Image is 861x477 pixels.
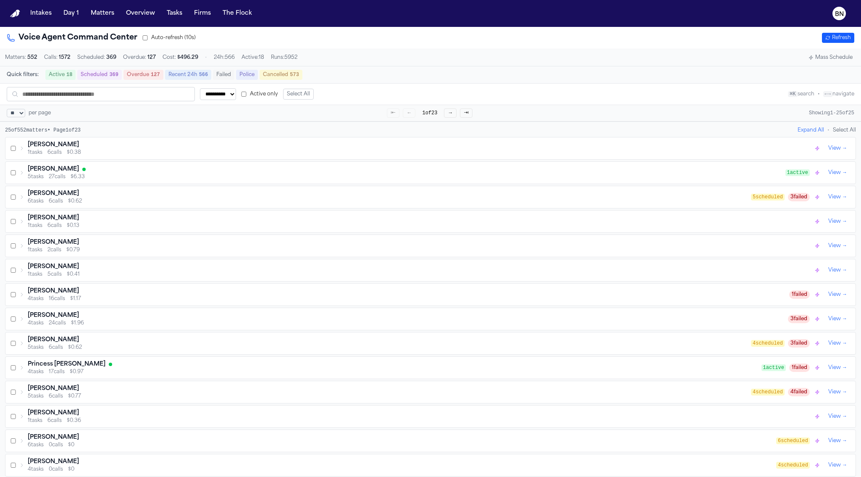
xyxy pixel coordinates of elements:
span: $1.96 [71,320,84,327]
button: View → [825,192,850,202]
span: Runs: 5952 [271,54,297,61]
button: Day 1 [60,6,82,21]
h1: Voice Agent Command Center [7,32,137,44]
span: $6.33 [71,174,85,180]
span: 6 tasks [28,442,44,448]
span: 6 calls [49,393,63,400]
button: View → [825,290,850,300]
span: $0 [68,466,74,473]
span: Matters: [5,54,37,61]
h3: [PERSON_NAME] [28,190,79,198]
span: Calls: [44,54,71,61]
span: 1 active [785,169,810,176]
h3: [PERSON_NAME] [28,141,79,149]
span: Scheduled: [77,54,116,61]
span: • [827,127,829,134]
button: Intakes [27,6,55,21]
div: [PERSON_NAME]4tasks0calls$04scheduledView → [5,454,856,476]
a: Overview [123,6,158,21]
div: Showing 1 - 25 of 25 [809,110,854,116]
span: Quick filters: [7,71,39,78]
div: [PERSON_NAME]6tasks6calls$0.625scheduled3failedView → [5,186,856,208]
a: Tasks [163,6,186,21]
button: View → [825,460,850,470]
span: 6 calls [47,149,62,156]
button: Trigger police scheduler [813,461,822,469]
span: 5 tasks [28,344,44,351]
span: 566 [199,72,208,78]
button: Trigger police scheduler [813,388,822,396]
button: Trigger police scheduler [813,217,822,226]
button: Police [236,70,258,80]
span: • [818,92,820,97]
span: 3 failed [788,339,810,348]
h3: [PERSON_NAME] [28,214,79,222]
div: [PERSON_NAME]5tasks6calls$0.624scheduled3failedView → [5,332,856,354]
span: 24 calls [49,320,66,327]
span: 1 tasks [28,149,42,156]
button: Trigger police scheduler [813,290,822,299]
span: 1 failed [789,290,810,299]
button: Scheduled369 [77,70,122,80]
span: 127 [151,72,160,78]
button: View → [825,363,850,373]
span: 5 tasks [28,174,44,180]
button: Trigger police scheduler [813,144,822,153]
span: 573 [290,72,299,78]
div: 25 of 552 matters • Page 1 of 23 [5,127,81,134]
button: → [444,108,457,118]
div: [PERSON_NAME]1tasks6calls$0.13View → [5,211,856,232]
kbd: ⌘K [788,91,797,97]
h3: [PERSON_NAME] [28,458,79,466]
span: $0.62 [68,344,82,351]
span: $1.17 [70,295,81,302]
h3: [PERSON_NAME] [28,409,79,417]
button: Trigger police scheduler [813,315,822,323]
h3: [PERSON_NAME] [28,238,79,247]
button: View → [825,411,850,422]
h3: [PERSON_NAME] [28,385,79,393]
span: 0 calls [49,466,63,473]
span: $0.13 [67,222,79,229]
span: 4 tasks [28,295,44,302]
button: Trigger police scheduler [813,266,822,274]
span: 369 [106,55,116,60]
a: Home [10,10,20,18]
span: 2 calls [47,247,61,253]
span: 127 [147,55,156,60]
span: $0.36 [67,417,81,424]
span: 3 failed [788,315,810,323]
button: Trigger police scheduler [813,339,822,348]
div: [PERSON_NAME]4tasks24calls$1.963failedView → [5,308,856,330]
span: 6 calls [49,344,63,351]
span: 1 of 23 [419,109,441,117]
button: Firms [191,6,214,21]
span: 5 tasks [28,393,44,400]
div: [PERSON_NAME]1tasks2calls$0.79View → [5,235,856,257]
div: Princess [PERSON_NAME]4tasks17calls$0.971active1failedView → [5,357,856,379]
kbd: ←→ [823,91,832,97]
div: [PERSON_NAME]1tasks6calls$0.36View → [5,406,856,427]
button: View → [825,314,850,324]
span: $0.79 [66,247,80,253]
input: Auto-refresh (10s) [142,35,148,41]
div: [PERSON_NAME]1tasks6calls$0.38View → [5,137,856,159]
span: 4 scheduled [751,389,785,395]
h3: [PERSON_NAME] [28,287,79,295]
button: Matters [87,6,118,21]
button: Refresh [822,33,854,43]
span: $0.77 [68,393,81,400]
div: search navigate [788,91,854,98]
span: Overdue: [123,54,156,61]
span: 4 tasks [28,320,44,327]
h3: Princess [PERSON_NAME] [28,360,105,369]
button: Failed [213,70,234,80]
button: Trigger police scheduler [813,412,822,421]
span: Cost: [163,54,198,61]
span: 3 failed [788,193,810,201]
button: Trigger police scheduler [813,242,822,250]
span: 6 tasks [28,198,44,205]
h3: [PERSON_NAME] [28,263,79,271]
